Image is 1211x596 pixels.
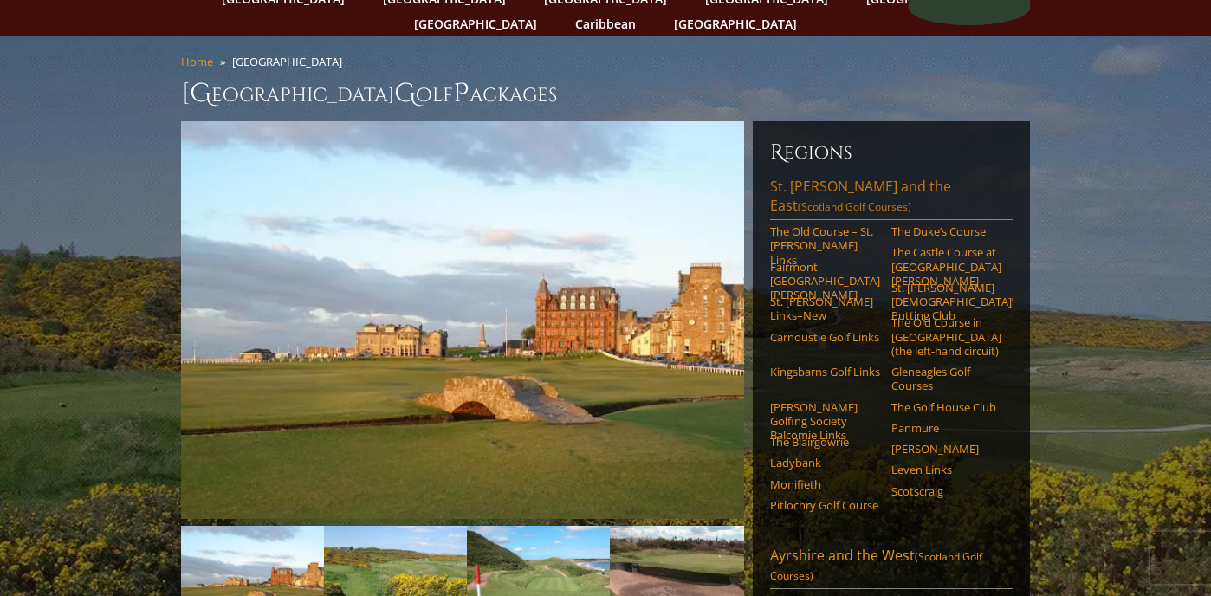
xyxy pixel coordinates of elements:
a: Fairmont [GEOGRAPHIC_DATA][PERSON_NAME] [770,260,880,302]
a: The Old Course in [GEOGRAPHIC_DATA] (the left-hand circuit) [891,315,1001,358]
a: Caribbean [567,11,644,36]
a: Ayrshire and the West(Scotland Golf Courses) [770,546,1013,589]
span: P [453,76,470,111]
a: [PERSON_NAME] Golfing Society Balcomie Links [770,400,880,443]
a: The Duke’s Course [891,224,1001,238]
a: [PERSON_NAME] [891,442,1001,456]
span: (Scotland Golf Courses) [798,199,911,214]
a: Monifieth [770,477,880,491]
a: Home [181,54,213,69]
a: Ladybank [770,456,880,470]
a: The Blairgowrie [770,435,880,449]
a: St. [PERSON_NAME] and the East(Scotland Golf Courses) [770,177,1013,220]
a: St. [PERSON_NAME] Links–New [770,295,880,323]
a: St. [PERSON_NAME] [DEMOGRAPHIC_DATA]’ Putting Club [891,281,1001,323]
a: [GEOGRAPHIC_DATA] [665,11,806,36]
h6: Regions [770,139,1013,166]
a: Kingsbarns Golf Links [770,365,880,379]
a: The Castle Course at [GEOGRAPHIC_DATA][PERSON_NAME] [891,245,1001,288]
a: [GEOGRAPHIC_DATA] [405,11,546,36]
a: Panmure [891,421,1001,435]
a: Leven Links [891,463,1001,476]
li: [GEOGRAPHIC_DATA] [232,54,349,69]
a: The Golf House Club [891,400,1001,414]
a: Carnoustie Golf Links [770,330,880,344]
a: The Old Course – St. [PERSON_NAME] Links [770,224,880,267]
span: G [394,76,416,111]
a: Scotscraig [891,484,1001,498]
a: Pitlochry Golf Course [770,498,880,512]
h1: [GEOGRAPHIC_DATA] olf ackages [181,76,1030,111]
a: Gleneagles Golf Courses [891,365,1001,393]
